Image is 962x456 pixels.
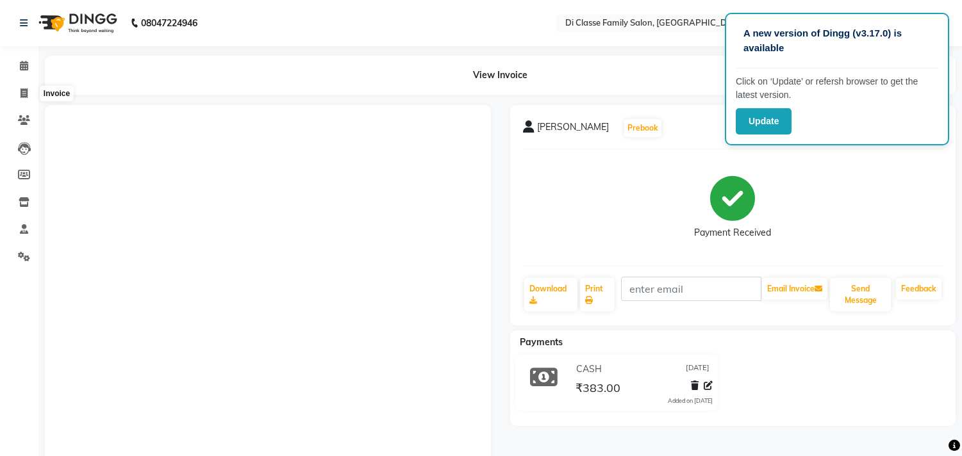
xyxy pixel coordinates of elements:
input: enter email [621,277,761,301]
span: [DATE] [686,362,709,376]
span: Payments [520,336,563,348]
button: Email Invoice [762,278,827,300]
div: Payment Received [694,226,771,240]
span: ₹383.00 [576,380,620,398]
div: View Invoice [45,56,956,95]
a: Download [524,278,577,311]
img: logo [33,5,120,41]
button: Update [736,108,792,134]
a: Feedback [896,278,941,300]
span: [PERSON_NAME] [537,120,609,138]
button: Send Message [830,278,891,311]
p: Click on ‘Update’ or refersh browser to get the latest version. [736,75,938,102]
b: 08047224946 [141,5,197,41]
p: A new version of Dingg (v3.17.0) is available [743,26,931,55]
a: Print [580,278,615,311]
button: Prebook [624,119,661,137]
div: Invoice [40,86,73,101]
span: CASH [576,362,602,376]
div: Added on [DATE] [668,396,713,405]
